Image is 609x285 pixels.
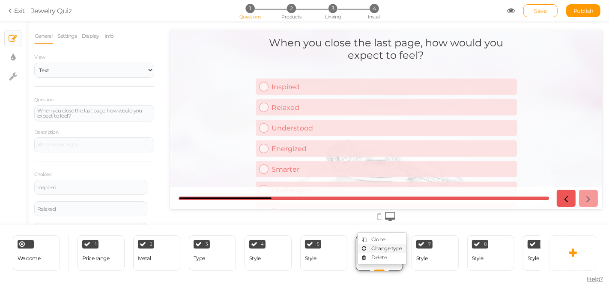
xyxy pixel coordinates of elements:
div: Type [194,255,205,261]
div: Style [249,255,261,261]
li: 1 Questions [230,4,270,13]
li: 3 Linking [313,4,353,13]
span: Products [281,14,302,20]
span: 4 [370,4,379,13]
span: Delete [372,254,387,261]
span: Questions [239,14,261,20]
div: Inspired [102,53,343,61]
a: Settings [57,28,78,44]
div: Challenged [102,156,343,164]
span: 5 [317,242,320,246]
div: Understood [102,94,343,102]
span: 2 [287,4,296,13]
li: 2 Products [272,4,311,13]
span: Linking [325,14,340,20]
div: Price range [82,255,110,261]
div: Jewelry Quiz [31,6,72,16]
span: 7 [429,242,431,246]
span: Welcome [18,255,41,261]
div: Energized [102,115,343,123]
div: 8 Style [467,235,514,271]
div: 9 Style [523,235,570,271]
div: Welcome [13,235,60,271]
span: Help? [587,275,603,283]
label: Choices [34,172,51,178]
div: 4 Style [245,235,292,271]
span: Save [534,7,547,14]
span: 1 [245,4,254,13]
span: 1 [96,242,97,246]
span: 3 [206,242,209,246]
label: Description [34,130,59,136]
a: General [34,28,53,44]
span: Change type [372,245,403,252]
div: Style [416,255,428,261]
span: 9 [540,242,543,246]
div: 5 Style [300,235,347,271]
div: When you close the last page, how would you expect to feel? [94,6,338,31]
span: 2 [150,242,153,246]
div: Metal [138,255,151,261]
span: Clone [372,236,386,243]
div: Style [528,255,539,261]
li: 4 Install [354,4,394,13]
div: 3 Type [189,235,236,271]
a: Exit [9,6,25,15]
div: Relaxed [102,73,343,82]
div: Smarter [102,135,343,143]
a: Info [104,28,114,44]
div: When you close the last page, how would you expect to feel? [37,108,151,118]
div: Save [523,4,558,17]
div: 1 Price range [78,235,125,271]
span: Publish [573,7,594,14]
div: Style [305,255,316,261]
div: Relaxed [37,206,144,212]
span: Install [368,14,380,20]
a: Display [82,28,100,44]
div: Inspired [37,185,144,190]
div: 2 Metal [133,235,180,271]
span: 3 [328,4,337,13]
label: Question [34,97,54,103]
div: 7 Style [412,235,459,271]
span: 4 [261,242,264,246]
span: View [34,54,45,60]
div: 6 Style [356,235,403,271]
span: 8 [484,242,487,246]
div: Style [472,255,484,261]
